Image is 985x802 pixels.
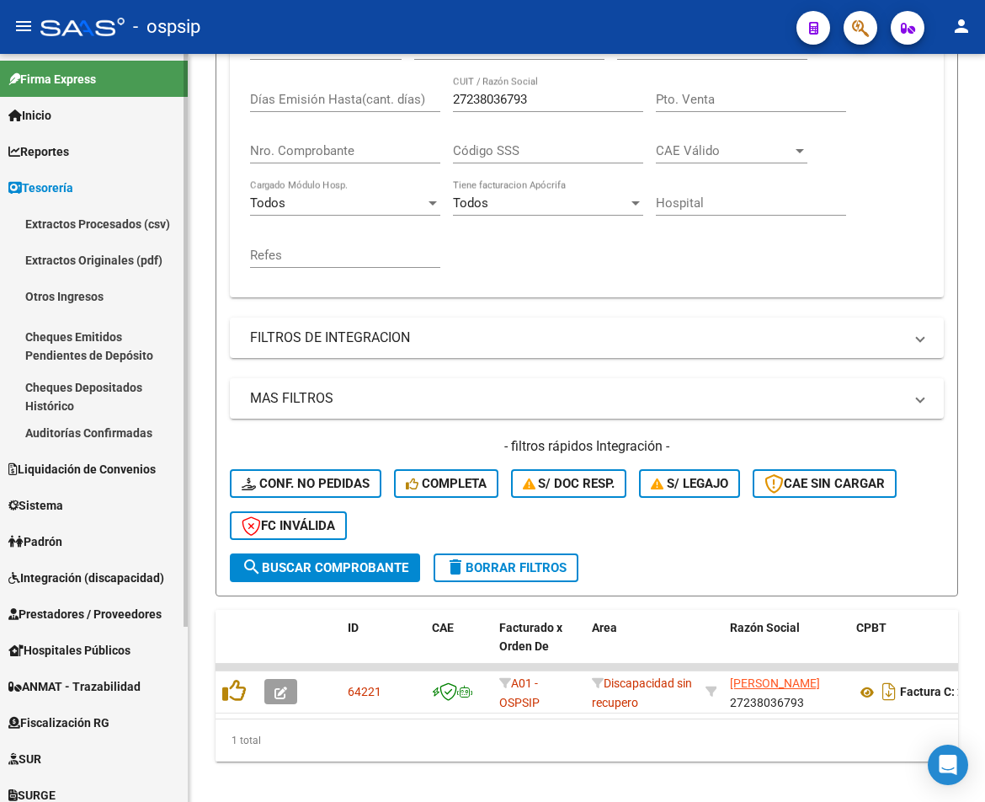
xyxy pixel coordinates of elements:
div: 27238036793 [730,674,843,709]
span: [PERSON_NAME] [730,676,820,690]
span: Discapacidad sin recupero [592,676,692,709]
button: Conf. no pedidas [230,469,381,498]
span: Reportes [8,142,69,161]
span: 64221 [348,685,381,698]
button: CAE SIN CARGAR [753,469,897,498]
span: Tesorería [8,179,73,197]
mat-expansion-panel-header: MAS FILTROS [230,378,944,419]
datatable-header-cell: Area [585,610,699,684]
datatable-header-cell: Razón Social [723,610,849,684]
span: Todos [453,195,488,211]
mat-panel-title: FILTROS DE INTEGRACION [250,329,903,347]
mat-icon: person [951,16,972,36]
span: A01 - OSPSIP [499,676,540,709]
span: Todos [250,195,285,211]
button: Open calendar [584,39,604,58]
span: Liquidación de Convenios [8,460,156,479]
datatable-header-cell: ID [341,610,425,684]
span: SUR [8,750,41,768]
span: S/ Doc Resp. [523,476,615,491]
button: FC Inválida [230,511,347,540]
mat-icon: delete [445,557,466,577]
mat-expansion-panel-header: FILTROS DE INTEGRACION [230,318,944,358]
button: Borrar Filtros [434,553,578,582]
span: FC Inválida [242,518,335,533]
span: CAE [432,621,454,634]
span: Completa [406,476,487,491]
span: S/ legajo [651,476,728,491]
button: S/ Doc Resp. [511,469,627,498]
span: Padrón [8,532,62,551]
span: Firma Express [8,70,96,88]
mat-icon: menu [13,16,34,36]
span: CPBT [856,621,886,634]
mat-icon: search [242,557,262,577]
h4: - filtros rápidos Integración - [230,437,944,456]
span: Prestadores / Proveedores [8,605,162,623]
datatable-header-cell: Facturado x Orden De [492,610,585,684]
div: 1 total [216,719,958,762]
button: S/ legajo [639,469,740,498]
span: Sistema [8,496,63,515]
datatable-header-cell: CAE [425,610,492,684]
button: Completa [394,469,498,498]
span: - ospsip [133,8,200,45]
span: Borrar Filtros [445,560,567,575]
div: Open Intercom Messenger [928,745,968,785]
span: ANMAT - Trazabilidad [8,677,141,696]
i: Descargar documento [878,678,900,705]
span: Integración (discapacidad) [8,569,164,587]
span: Inicio [8,106,51,125]
span: Hospitales Públicos [8,641,130,660]
span: Conf. no pedidas [242,476,370,491]
span: Razón Social [730,621,800,634]
span: Area [592,621,617,634]
span: CAE Válido [656,143,792,158]
span: CAE SIN CARGAR [764,476,885,491]
span: Fiscalización RG [8,714,109,732]
button: Buscar Comprobante [230,553,420,582]
span: Buscar Comprobante [242,560,408,575]
span: ID [348,621,359,634]
mat-panel-title: MAS FILTROS [250,389,903,408]
span: Facturado x Orden De [499,621,562,654]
